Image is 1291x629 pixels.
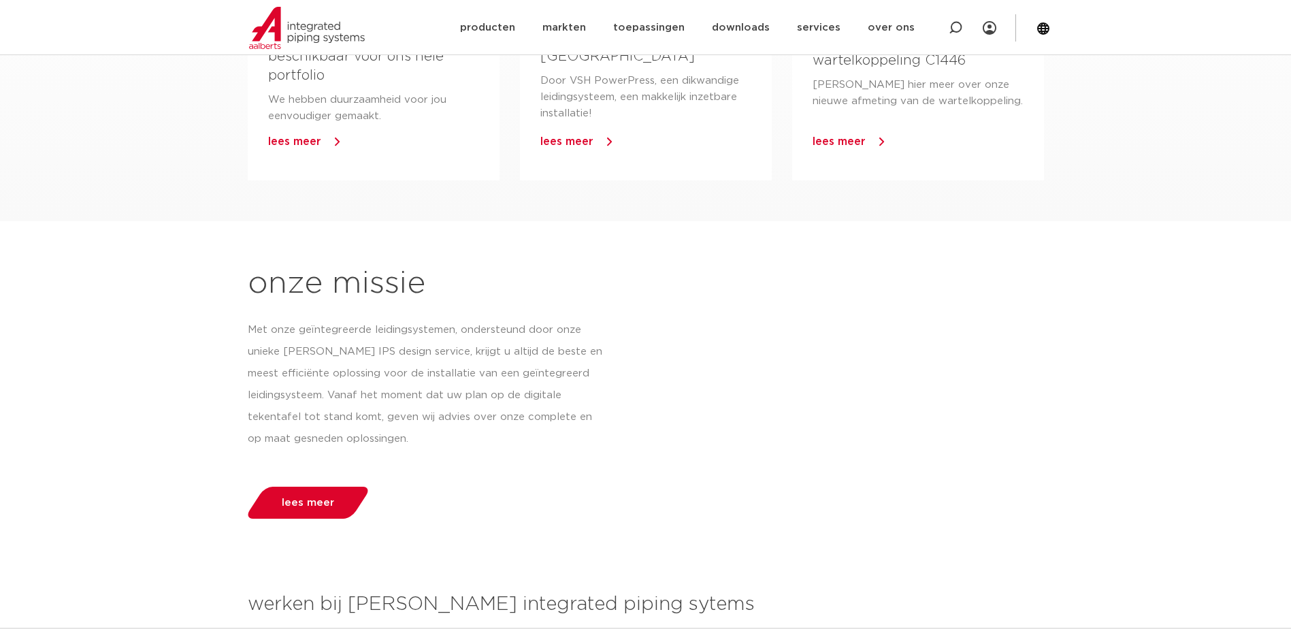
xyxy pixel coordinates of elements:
[248,319,605,450] p: Met onze geïntegreerde leidingsystemen, ondersteund door onze unieke [PERSON_NAME] IPS design ser...
[268,92,479,125] p: We hebben duurzaamheid voor jou eenvoudiger gemaakt.
[813,136,866,147] a: lees meer
[282,498,334,508] span: lees meer
[244,487,372,519] a: lees meer
[813,32,966,67] a: nieuw:VSHXPress wartelkoppeling C1446
[540,136,593,147] a: lees meer
[248,262,1044,306] h1: onze missie
[268,136,321,147] a: lees meer
[248,591,1044,618] h3: werken bij [PERSON_NAME] integrated piping sytems
[540,73,751,122] p: Door VSH PowerPress, een dikwandige leidingsysteem, een makkelijk inzetbare installatie!
[268,31,444,82] a: Koolstofgegevens nu beschikbaar voor ons hele portfolio
[813,77,1024,110] p: [PERSON_NAME] hier meer over onze nieuwe afmeting van de wartelkoppeling.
